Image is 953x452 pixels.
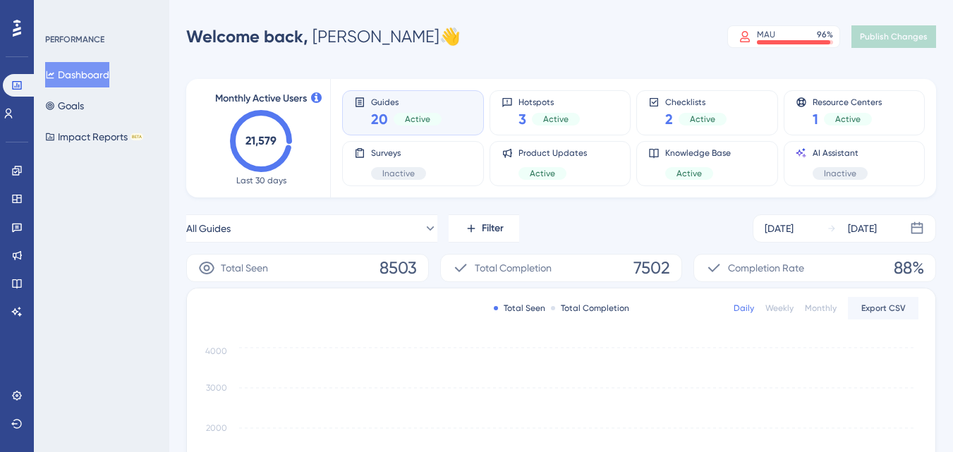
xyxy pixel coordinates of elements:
span: Publish Changes [860,31,928,42]
div: Total Completion [551,303,629,314]
span: Active [676,168,702,179]
span: 2 [665,109,673,129]
div: [DATE] [848,220,877,237]
span: Active [530,168,555,179]
button: Export CSV [848,297,918,319]
span: Filter [482,220,504,237]
tspan: 4000 [205,346,227,356]
span: 88% [894,257,924,279]
div: Weekly [765,303,794,314]
tspan: 2000 [206,423,227,433]
span: 8503 [380,257,417,279]
button: Publish Changes [851,25,936,48]
button: Filter [449,214,519,243]
div: BETA [130,133,143,140]
div: Monthly [805,303,837,314]
div: MAU [757,29,775,40]
span: Last 30 days [236,175,286,186]
span: Knowledge Base [665,147,731,159]
button: Goals [45,93,84,118]
span: Total Seen [221,259,268,276]
span: Inactive [382,168,415,179]
span: Hotspots [518,97,580,106]
span: Resource Centers [813,97,882,106]
span: Monthly Active Users [215,90,307,107]
span: Active [835,114,861,125]
div: [DATE] [765,220,794,237]
span: AI Assistant [813,147,868,159]
span: 20 [371,109,388,129]
span: Export CSV [861,303,906,314]
button: Impact ReportsBETA [45,124,143,149]
span: Surveys [371,147,426,159]
span: Completion Rate [728,259,804,276]
span: All Guides [186,220,231,237]
span: Product Updates [518,147,587,159]
div: 96 % [817,29,833,40]
span: 7502 [633,257,670,279]
div: Total Seen [494,303,545,314]
span: Checklists [665,97,727,106]
span: Active [690,114,715,125]
span: Guides [371,97,442,106]
div: PERFORMANCE [45,34,104,45]
span: Active [543,114,569,125]
span: Inactive [824,168,856,179]
span: Active [405,114,430,125]
span: 1 [813,109,818,129]
span: Welcome back, [186,26,308,47]
text: 21,579 [245,134,277,147]
span: Total Completion [475,259,552,276]
span: 3 [518,109,526,129]
button: All Guides [186,214,437,243]
button: Dashboard [45,62,109,87]
tspan: 3000 [206,383,227,393]
div: [PERSON_NAME] 👋 [186,25,461,48]
div: Daily [734,303,754,314]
